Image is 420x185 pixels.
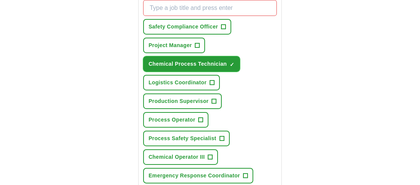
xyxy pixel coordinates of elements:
[143,112,208,128] button: Process Operator
[230,62,234,68] span: ✓
[148,79,207,87] span: Logistics Coordinator
[148,23,218,31] span: Safety Compliance Officer
[143,149,218,165] button: Chemical Operator III
[148,172,240,180] span: Emergency Response Coordinator
[143,131,229,146] button: Process Safety Specialist
[143,93,222,109] button: Production Supervisor
[143,38,205,53] button: Project Manager
[148,134,216,142] span: Process Safety Specialist
[143,19,231,35] button: Safety Compliance Officer
[148,116,195,124] span: Process Operator
[148,97,208,105] span: Production Supervisor
[143,168,253,183] button: Emergency Response Coordinator
[148,153,205,161] span: Chemical Operator III
[143,56,240,72] button: Chemical Process Technician✓
[143,75,220,90] button: Logistics Coordinator
[148,41,192,49] span: Project Manager
[148,60,227,68] span: Chemical Process Technician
